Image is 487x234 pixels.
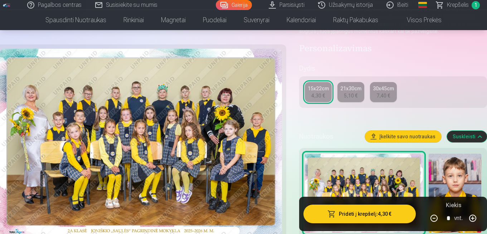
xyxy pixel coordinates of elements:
a: Raktų pakabukas [325,10,387,30]
a: Spausdinti nuotraukas [37,10,115,30]
div: 7,40 € [376,92,390,99]
a: Magnetai [152,10,194,30]
div: 5,10 € [344,92,357,99]
a: Rinkiniai [115,10,152,30]
a: Puodeliai [194,10,235,30]
a: Kalendoriai [278,10,325,30]
div: 4,30 € [311,92,325,99]
button: Pridėti į krepšelį:4,30 € [303,205,416,223]
div: vnt. [454,210,463,227]
div: 15x22cm [308,85,329,92]
a: 15x22cm4,30 € [305,82,332,102]
a: 30x45cm7,40 € [370,82,397,102]
a: 21x30cm5,10 € [337,82,364,102]
h5: Kiekis [446,201,461,210]
a: Suvenyrai [235,10,278,30]
img: /fa2 [3,3,11,7]
h5: Dydis [299,63,487,73]
a: Visos prekės [387,10,450,30]
span: 1 [472,1,480,9]
span: Krepšelis [447,1,469,9]
h5: Nuotraukos [299,132,359,142]
h4: Personalizavimas [299,43,487,55]
div: 21x30cm [340,85,361,92]
button: Įkelkite savo nuotraukas [365,131,441,142]
div: 30x45cm [373,85,394,92]
button: Suskleisti [447,131,487,142]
